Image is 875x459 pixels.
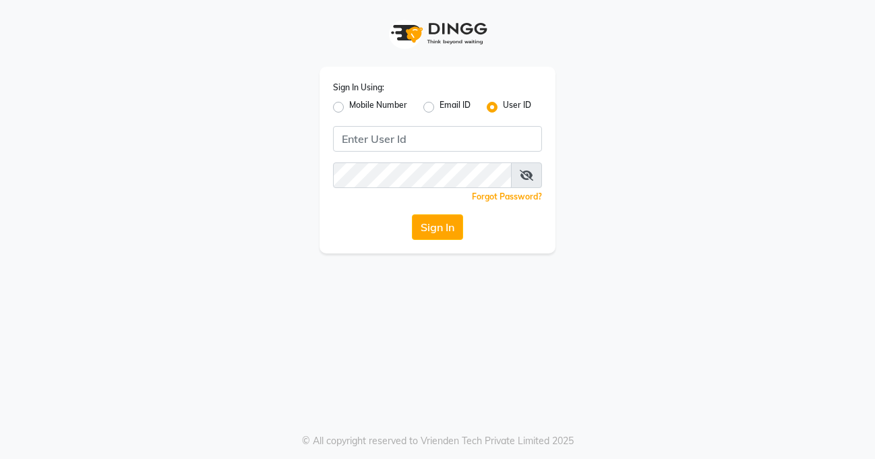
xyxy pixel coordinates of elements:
input: Username [333,162,512,188]
a: Forgot Password? [472,191,542,202]
label: Email ID [440,99,471,115]
button: Sign In [412,214,463,240]
label: Mobile Number [349,99,407,115]
img: logo1.svg [384,13,491,53]
input: Username [333,126,542,152]
label: Sign In Using: [333,82,384,94]
label: User ID [503,99,531,115]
